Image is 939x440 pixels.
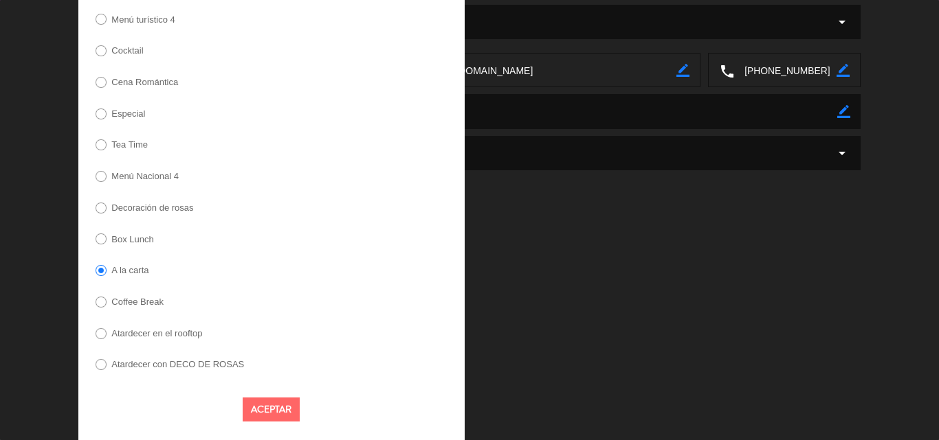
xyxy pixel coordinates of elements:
[111,235,153,244] label: Box Lunch
[111,78,178,86] label: Cena Romántica
[834,145,850,161] span: arrow_drop_down
[111,46,143,55] label: Cocktail
[111,266,148,275] label: A la carta
[111,172,179,181] label: Menú Nacional 4
[243,397,300,421] button: Aceptar
[719,63,734,78] i: local_phone
[837,105,850,118] i: border_color
[676,64,689,77] i: border_color
[837,64,850,77] i: border_color
[111,140,148,149] label: Tea Time
[834,14,850,30] i: arrow_drop_down
[111,109,145,118] label: Especial
[111,360,244,369] label: Atardecer con DECO DE ROSAS
[111,297,164,306] label: Coffee Break
[111,329,202,338] label: Atardecer en el rooftop
[111,203,193,212] label: Decoración de rosas
[111,15,175,24] label: Menú turístico 4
